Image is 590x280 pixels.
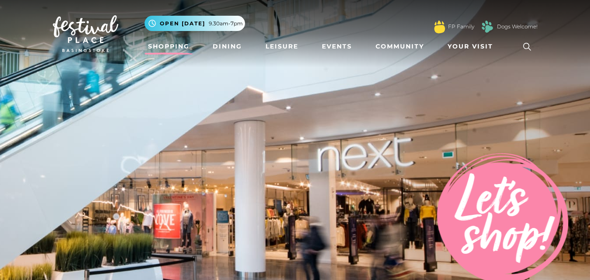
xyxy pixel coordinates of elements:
button: Open [DATE] 9.30am-7pm [145,16,245,31]
img: Festival Place Logo [53,15,118,52]
a: Leisure [262,38,302,55]
a: Community [372,38,428,55]
a: Your Visit [444,38,501,55]
span: 9.30am-7pm [209,20,243,28]
a: Dogs Welcome! [497,23,538,31]
a: FP Family [448,23,474,31]
span: Your Visit [448,42,493,51]
a: Shopping [145,38,193,55]
span: Open [DATE] [160,20,205,28]
a: Events [318,38,355,55]
a: Dining [209,38,245,55]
